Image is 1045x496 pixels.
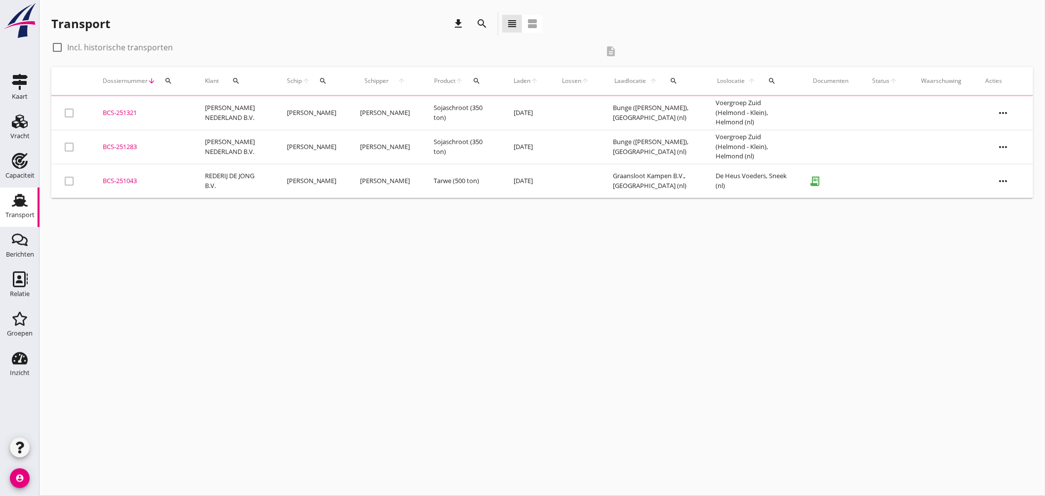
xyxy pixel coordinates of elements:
i: search [768,77,776,85]
div: Kaart [12,93,28,100]
i: search [473,77,481,85]
td: Graansloot Kampen B.V., [GEOGRAPHIC_DATA] (nl) [601,164,704,198]
span: Schipper [361,76,394,85]
td: [PERSON_NAME] [349,96,422,130]
div: Relatie [10,291,30,297]
div: Documenten [813,76,849,85]
i: search [476,18,488,30]
td: Bunge ([PERSON_NAME]), [GEOGRAPHIC_DATA] (nl) [601,96,704,130]
i: arrow_upward [302,77,310,85]
span: Laadlocatie [613,76,648,85]
span: Laden [514,76,530,85]
div: Transport [5,212,35,218]
i: arrow_upward [648,77,659,85]
div: Klant [205,69,263,93]
i: account_circle [10,468,30,488]
i: more_horiz [990,167,1017,195]
img: logo-small.a267ee39.svg [2,2,38,39]
td: Tarwe (500 ton) [422,164,502,198]
td: [PERSON_NAME] NEDERLAND B.V. [193,96,275,130]
i: more_horiz [990,99,1017,127]
td: [PERSON_NAME] [349,164,422,198]
span: Loslocatie [716,76,746,85]
div: Vracht [10,133,30,139]
td: [PERSON_NAME] [275,130,349,164]
i: search [670,77,678,85]
td: Voergroep Zuid (Helmond - Klein), Helmond (nl) [704,96,802,130]
td: [PERSON_NAME] [275,164,349,198]
i: search [164,77,172,85]
i: download [452,18,464,30]
i: receipt_long [805,171,825,191]
i: arrow_upward [455,77,464,85]
i: view_headline [506,18,518,30]
i: more_horiz [990,133,1017,161]
i: arrow_upward [747,77,758,85]
td: Sojaschroot (350 ton) [422,96,502,130]
i: arrow_upward [394,77,410,85]
span: Status [873,76,890,85]
td: [DATE] [502,130,550,164]
span: Dossiernummer [103,76,148,85]
td: REDERIJ DE JONG B.V. [193,164,275,198]
td: [DATE] [502,96,550,130]
td: [PERSON_NAME] [275,96,349,130]
div: BCS-251321 [103,108,181,118]
td: Sojaschroot (350 ton) [422,130,502,164]
div: BCS-251043 [103,176,181,186]
i: arrow_upward [581,77,589,85]
div: Transport [51,16,110,32]
div: Acties [986,76,1021,85]
td: [DATE] [502,164,550,198]
span: Product [434,76,456,85]
div: Groepen [7,330,33,337]
i: arrow_upward [890,77,898,85]
td: [PERSON_NAME] [349,130,422,164]
div: BCS-251283 [103,142,181,152]
div: Waarschuwing [922,76,962,85]
i: arrow_downward [148,77,156,85]
td: Voergroep Zuid (Helmond - Klein), Helmond (nl) [704,130,802,164]
td: [PERSON_NAME] NEDERLAND B.V. [193,130,275,164]
span: Lossen [562,76,581,85]
i: search [232,77,240,85]
td: De Heus Voeders, Sneek (nl) [704,164,802,198]
span: Schip [287,76,302,85]
i: search [320,77,327,85]
div: Berichten [6,251,34,258]
label: Incl. historische transporten [67,42,173,52]
div: Inzicht [10,370,30,376]
i: arrow_upward [530,77,538,85]
i: view_agenda [526,18,538,30]
div: Capaciteit [5,172,35,179]
td: Bunge ([PERSON_NAME]), [GEOGRAPHIC_DATA] (nl) [601,130,704,164]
